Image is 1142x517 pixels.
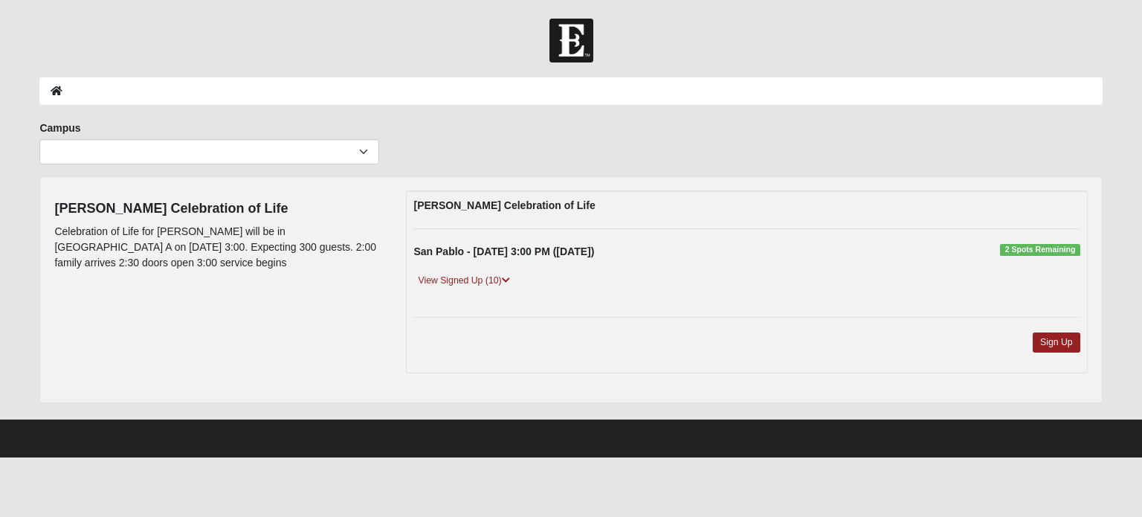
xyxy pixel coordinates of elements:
[549,19,593,62] img: Church of Eleven22 Logo
[39,121,80,135] label: Campus
[413,245,594,257] strong: San Pablo - [DATE] 3:00 PM ([DATE])
[413,273,514,289] a: View Signed Up (10)
[413,199,595,211] strong: [PERSON_NAME] Celebration of Life
[54,201,384,217] h4: [PERSON_NAME] Celebration of Life
[1000,244,1080,256] span: 2 Spots Remaining
[1033,333,1080,353] a: Sign Up
[54,224,384,271] p: Celebration of Life for [PERSON_NAME] will be in [GEOGRAPHIC_DATA] A on [DATE] 3:00. Expecting 30...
